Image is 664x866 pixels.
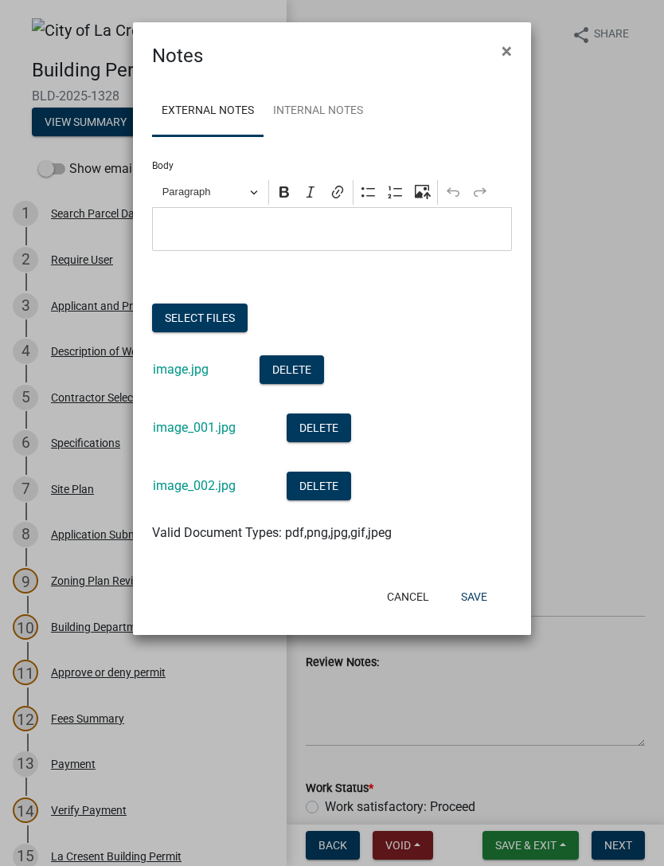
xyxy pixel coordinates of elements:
a: Internal Notes [264,86,373,137]
button: Delete [287,413,351,442]
button: Select files [152,304,248,332]
button: Paragraph, Heading [155,180,265,205]
wm-modal-confirm: Delete Document [287,421,351,437]
a: image_001.jpg [153,420,236,435]
div: Editor toolbar [152,177,512,207]
a: image.jpg [153,362,209,377]
h4: Notes [152,41,203,70]
button: Cancel [374,582,442,611]
wm-modal-confirm: Delete Document [287,480,351,495]
a: image_002.jpg [153,478,236,493]
span: Paragraph [162,182,245,202]
wm-modal-confirm: Delete Document [260,363,324,378]
button: Delete [260,355,324,384]
button: Save [448,582,500,611]
button: Close [489,29,525,73]
div: Editor editing area: main. Press ⌥0 for help. [152,207,512,251]
button: Delete [287,472,351,500]
label: Body [152,161,174,170]
span: Valid Document Types: pdf,png,jpg,gif,jpeg [152,525,392,540]
span: × [502,40,512,62]
a: External Notes [152,86,264,137]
